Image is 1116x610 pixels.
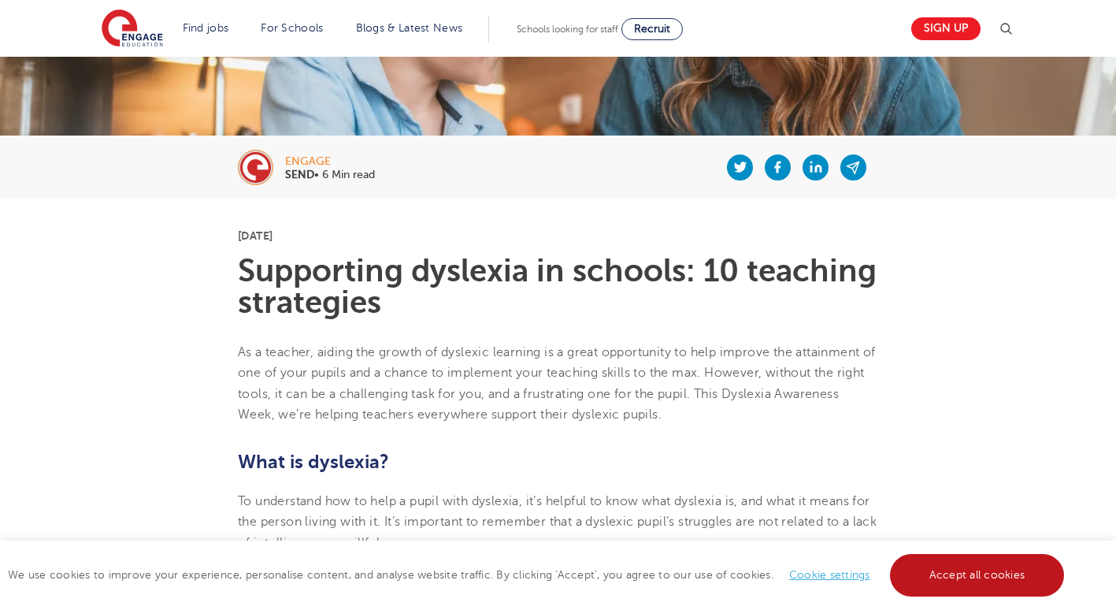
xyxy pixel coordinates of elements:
a: Sign up [911,17,981,40]
b: What is dyslexia? [238,451,389,473]
a: Cookie settings [789,569,870,581]
span: We use cookies to improve your experience, personalise content, and analyse website traffic. By c... [8,569,1068,581]
a: Blogs & Latest News [356,22,463,34]
span: As a teacher, aiding the growth of dyslexic learning is a great opportunity to help improve the a... [238,345,876,422]
p: [DATE] [238,230,878,241]
a: Accept all cookies [890,554,1065,597]
a: For Schools [261,22,323,34]
p: • 6 Min read [285,169,375,180]
a: Find jobs [183,22,229,34]
div: engage [285,156,375,167]
a: Recruit [621,18,683,40]
h1: Supporting dyslexia in schools: 10 teaching strategies [238,255,878,318]
span: Recruit [634,23,670,35]
span: To understand how to help a pupil with dyslexia, it’s helpful to know what dyslexia is, and what ... [238,494,877,550]
img: Engage Education [102,9,163,49]
span: Schools looking for staff [517,24,618,35]
b: SEND [285,169,314,180]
